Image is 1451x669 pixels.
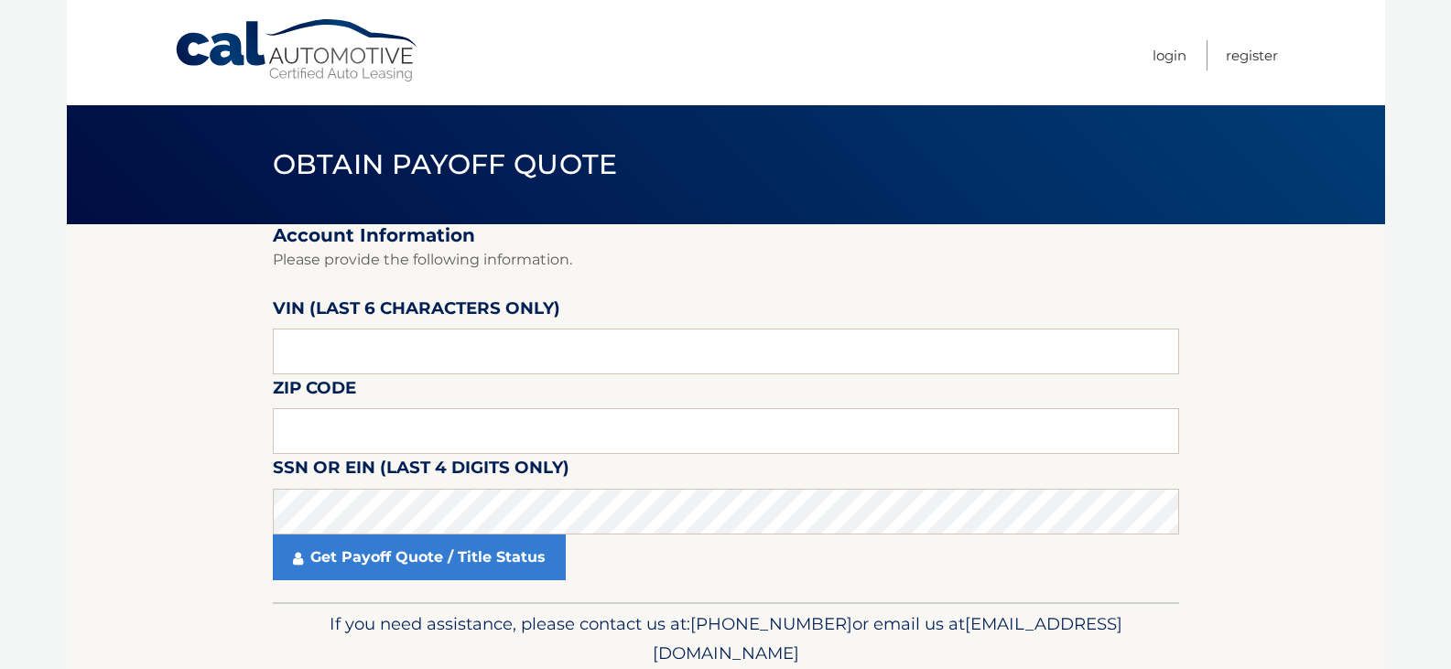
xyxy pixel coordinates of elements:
a: Cal Automotive [174,18,421,83]
a: Register [1226,40,1278,70]
h2: Account Information [273,224,1179,247]
a: Get Payoff Quote / Title Status [273,534,566,580]
p: Please provide the following information. [273,247,1179,273]
label: VIN (last 6 characters only) [273,295,560,329]
label: Zip Code [273,374,356,408]
label: SSN or EIN (last 4 digits only) [273,454,569,488]
a: Login [1153,40,1186,70]
span: Obtain Payoff Quote [273,147,618,181]
span: [PHONE_NUMBER] [690,613,852,634]
p: If you need assistance, please contact us at: or email us at [285,610,1167,668]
